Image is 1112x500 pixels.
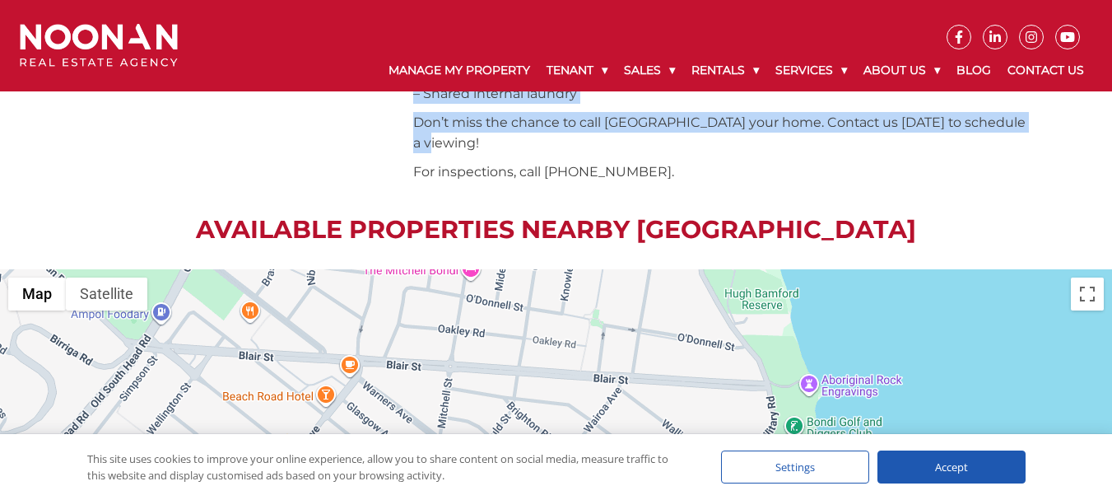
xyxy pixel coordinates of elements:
img: Noonan Real Estate Agency [20,24,178,68]
p: Don’t miss the chance to call [GEOGRAPHIC_DATA] your home. Contact us [DATE] to schedule a viewing! [413,112,1034,153]
div: This site uses cookies to improve your online experience, allow you to share content on social me... [87,451,688,484]
a: Rentals [683,49,767,91]
button: Show street map [8,278,66,311]
a: Sales [616,49,683,91]
a: Tenant [538,49,616,91]
a: Blog [948,49,999,91]
button: Show satellite imagery [66,278,147,311]
div: Settings [721,451,869,484]
p: For inspections, call [PHONE_NUMBER]. [413,161,1034,182]
a: Manage My Property [380,49,538,91]
a: Services [767,49,855,91]
a: About Us [855,49,948,91]
a: Contact Us [999,49,1092,91]
div: Accept [877,451,1026,484]
button: Toggle fullscreen view [1071,278,1104,311]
